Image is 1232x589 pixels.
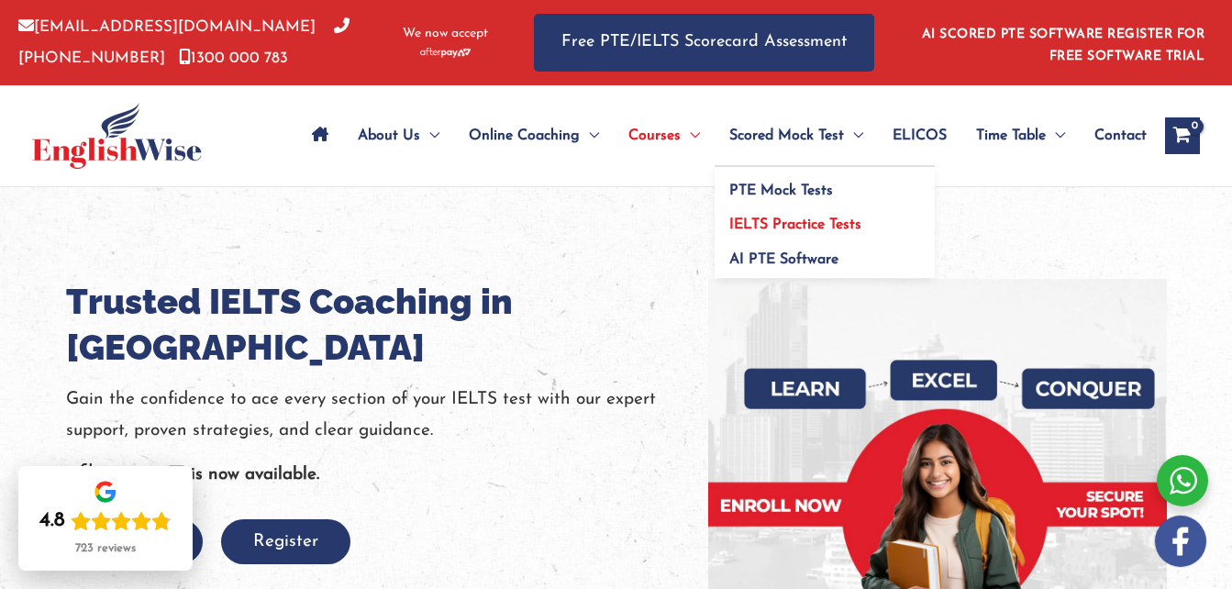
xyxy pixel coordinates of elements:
img: Afterpay-Logo [420,48,471,58]
a: Contact [1080,104,1147,168]
a: Time TableMenu Toggle [961,104,1080,168]
span: IELTS Practice Tests [729,217,861,232]
a: Scored Mock TestMenu Toggle [715,104,878,168]
a: ELICOS [878,104,961,168]
div: 4.8 [39,508,65,534]
a: Online CoachingMenu Toggle [454,104,614,168]
span: PTE Mock Tests [729,183,833,198]
img: Afterpay-Logo [66,463,185,488]
span: Contact [1094,104,1147,168]
button: Register [221,519,350,564]
span: Menu Toggle [681,104,700,168]
div: 723 reviews [75,541,136,556]
span: Courses [628,104,681,168]
img: cropped-ew-logo [32,103,202,169]
b: is now available. [191,466,319,483]
aside: Header Widget 1 [911,13,1214,72]
span: Menu Toggle [580,104,599,168]
p: Gain the confidence to ace every section of your IELTS test with our expert support, proven strat... [66,384,708,446]
a: [PHONE_NUMBER] [18,19,350,65]
span: Menu Toggle [420,104,439,168]
span: Scored Mock Test [729,104,844,168]
span: AI PTE Software [729,252,838,267]
span: Online Coaching [469,104,580,168]
a: CoursesMenu Toggle [614,104,715,168]
a: View Shopping Cart, empty [1165,117,1200,154]
a: Register [221,533,350,550]
a: AI SCORED PTE SOFTWARE REGISTER FOR FREE SOFTWARE TRIAL [922,28,1205,63]
span: We now accept [403,25,488,43]
span: Menu Toggle [1046,104,1065,168]
a: Free PTE/IELTS Scorecard Assessment [534,14,874,72]
a: IELTS Practice Tests [715,202,935,237]
span: Time Table [976,104,1046,168]
span: Menu Toggle [844,104,863,168]
div: Rating: 4.8 out of 5 [39,508,172,534]
a: About UsMenu Toggle [343,104,454,168]
span: About Us [358,104,420,168]
span: ELICOS [893,104,947,168]
nav: Site Navigation: Main Menu [297,104,1147,168]
a: AI PTE Software [715,236,935,278]
h1: Trusted IELTS Coaching in [GEOGRAPHIC_DATA] [66,279,708,371]
img: white-facebook.png [1155,516,1206,567]
a: [EMAIL_ADDRESS][DOMAIN_NAME] [18,19,316,35]
a: PTE Mock Tests [715,167,935,202]
a: 1300 000 783 [179,50,288,66]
